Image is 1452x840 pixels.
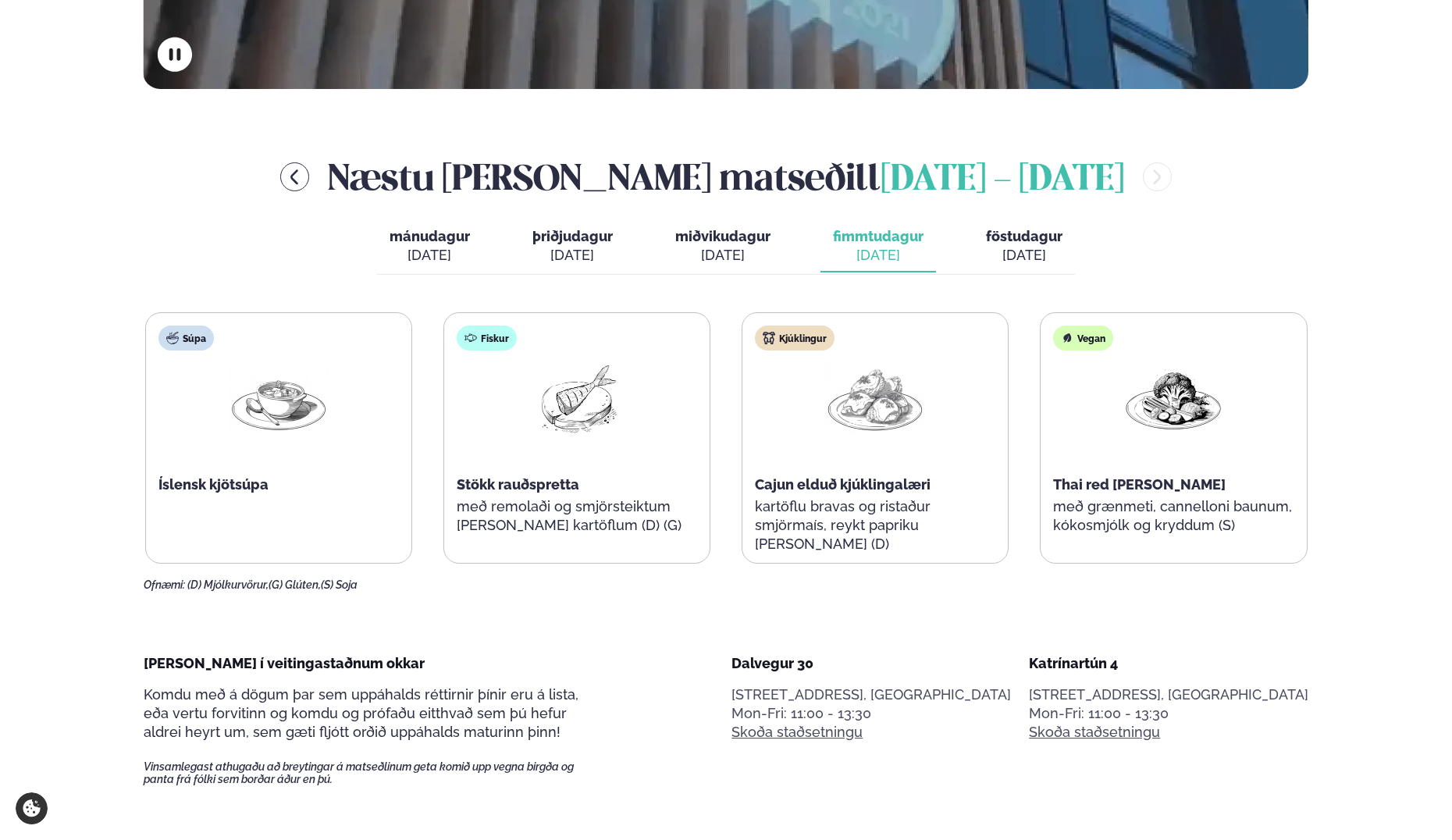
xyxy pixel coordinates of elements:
p: með grænmeti, cannelloni baunum, kókosmjólk og kryddum (S) [1053,497,1294,535]
span: Stökk rauðspretta [457,476,579,493]
div: Mon-Fri: 11:00 - 13:30 [1029,704,1308,723]
button: þriðjudagur [DATE] [520,221,625,272]
span: [DATE] - [DATE] [881,163,1124,198]
div: Fiskur [457,326,517,351]
div: [DATE] [390,246,470,265]
span: mánudagur [390,228,470,244]
span: miðvikudagur [675,228,770,244]
h2: Næstu [PERSON_NAME] matseðill [328,151,1124,202]
img: Soup.png [229,363,329,436]
div: [DATE] [675,246,770,265]
span: Cajun elduð kjúklingalæri [755,476,931,493]
div: Kjúklingur [755,326,835,351]
div: Vegan [1053,326,1113,351]
button: menu-btn-left [280,162,309,191]
button: fimmtudagur [DATE] [820,221,936,272]
div: Súpa [158,326,214,351]
button: föstudagur [DATE] [973,221,1075,272]
p: kartöflu bravas og ristaður smjörmaís, reykt papriku [PERSON_NAME] (D) [755,497,995,553]
span: Íslensk kjötsúpa [158,476,269,493]
span: Komdu með á dögum þar sem uppáhalds réttirnir þínir eru á lista, eða vertu forvitinn og komdu og ... [144,686,578,740]
div: [DATE] [532,246,613,265]
span: [PERSON_NAME] í veitingastaðnum okkar [144,655,425,671]
button: mánudagur [DATE] [377,221,482,272]
img: fish.svg [464,332,477,344]
a: Skoða staðsetningu [731,723,863,742]
img: Fish.png [527,363,627,436]
div: Mon-Fri: 11:00 - 13:30 [731,704,1011,723]
button: miðvikudagur [DATE] [663,221,783,272]
span: (D) Mjólkurvörur, [187,578,269,591]
img: chicken.svg [763,332,775,344]
p: [STREET_ADDRESS], [GEOGRAPHIC_DATA] [1029,685,1308,704]
button: menu-btn-right [1143,162,1172,191]
img: soup.svg [166,332,179,344]
div: [DATE] [986,246,1062,265]
img: Vegan.svg [1061,332,1073,344]
span: fimmtudagur [833,228,924,244]
a: Cookie settings [16,792,48,824]
a: Skoða staðsetningu [1029,723,1160,742]
img: Vegan.png [1123,363,1223,436]
span: (G) Glúten, [269,578,321,591]
span: Ofnæmi: [144,578,185,591]
div: Dalvegur 30 [731,654,1011,673]
span: Thai red [PERSON_NAME] [1053,476,1226,493]
img: Chicken-thighs.png [825,363,925,436]
div: Katrínartún 4 [1029,654,1308,673]
span: Vinsamlegast athugaðu að breytingar á matseðlinum geta komið upp vegna birgða og panta frá fólki ... [144,760,601,785]
p: með remolaði og smjörsteiktum [PERSON_NAME] kartöflum (D) (G) [457,497,697,535]
div: [DATE] [833,246,924,265]
p: [STREET_ADDRESS], [GEOGRAPHIC_DATA] [731,685,1011,704]
span: (S) Soja [321,578,358,591]
span: föstudagur [986,228,1062,244]
span: þriðjudagur [532,228,613,244]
